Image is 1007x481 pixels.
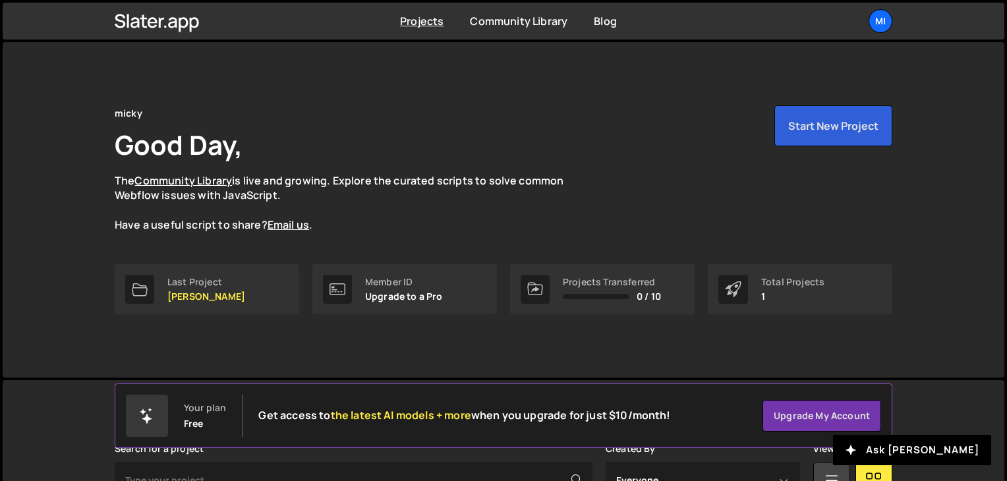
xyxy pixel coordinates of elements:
[761,291,824,302] p: 1
[184,418,204,429] div: Free
[637,291,661,302] span: 0 / 10
[470,14,567,28] a: Community Library
[258,409,670,422] h2: Get access to when you upgrade for just $10/month!
[869,9,892,33] a: mi
[594,14,617,28] a: Blog
[268,217,309,232] a: Email us
[365,277,443,287] div: Member ID
[563,277,661,287] div: Projects Transferred
[365,291,443,302] p: Upgrade to a Pro
[761,277,824,287] div: Total Projects
[606,443,656,454] label: Created By
[115,105,142,121] div: micky
[813,443,862,454] label: View Mode
[115,264,299,314] a: Last Project [PERSON_NAME]
[115,443,204,454] label: Search for a project
[115,173,589,233] p: The is live and growing. Explore the curated scripts to solve common Webflow issues with JavaScri...
[184,403,226,413] div: Your plan
[762,400,881,432] a: Upgrade my account
[833,435,991,465] button: Ask [PERSON_NAME]
[167,277,245,287] div: Last Project
[774,105,892,146] button: Start New Project
[331,408,471,422] span: the latest AI models + more
[167,291,245,302] p: [PERSON_NAME]
[400,14,444,28] a: Projects
[134,173,232,188] a: Community Library
[115,127,243,163] h1: Good Day,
